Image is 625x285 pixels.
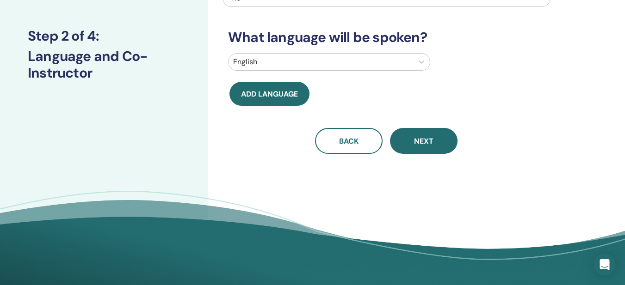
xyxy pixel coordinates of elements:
[414,136,433,146] span: Next
[339,136,359,146] span: Back
[28,48,180,81] h3: Language and Co-Instructor
[229,82,309,106] button: Add language
[28,28,180,44] h3: Step 2 of 4 :
[594,254,616,276] div: Open Intercom Messenger
[315,128,383,154] button: Back
[241,89,298,99] span: Add language
[390,128,458,154] button: Next
[223,29,551,46] h3: What language will be spoken?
